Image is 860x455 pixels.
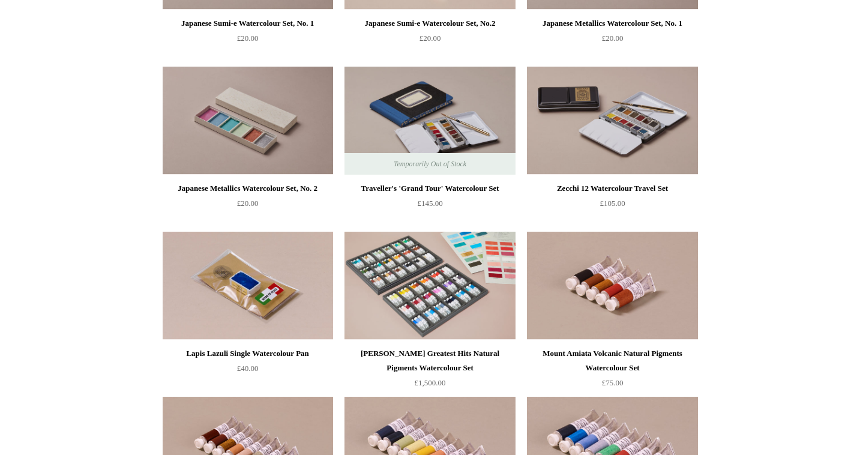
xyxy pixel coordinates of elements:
a: Wallace Seymour Greatest Hits Natural Pigments Watercolour Set Wallace Seymour Greatest Hits Natu... [344,232,515,340]
a: Japanese Metallics Watercolour Set, No. 1 £20.00 [527,16,697,65]
span: £40.00 [237,364,259,373]
div: Mount Amiata Volcanic Natural Pigments Watercolour Set [530,346,694,375]
span: £75.00 [602,378,624,387]
div: Zecchi 12 Watercolour Travel Set [530,181,694,196]
span: Temporarily Out of Stock [382,153,478,175]
span: £20.00 [419,34,441,43]
a: Traveller's 'Grand Tour' Watercolour Set Traveller's 'Grand Tour' Watercolour Set Temporarily Out... [344,67,515,175]
img: Traveller's 'Grand Tour' Watercolour Set [344,67,515,175]
span: £1,500.00 [415,378,446,387]
a: [PERSON_NAME] Greatest Hits Natural Pigments Watercolour Set £1,500.00 [344,346,515,396]
img: Japanese Metallics Watercolour Set, No. 2 [163,67,333,175]
div: [PERSON_NAME] Greatest Hits Natural Pigments Watercolour Set [347,346,512,375]
a: Japanese Sumi-e Watercolour Set, No.2 £20.00 [344,16,515,65]
img: Lapis Lazuli Single Watercolour Pan [163,232,333,340]
a: Traveller's 'Grand Tour' Watercolour Set £145.00 [344,181,515,231]
img: Zecchi 12 Watercolour Travel Set [527,67,697,175]
a: Mount Amiata Volcanic Natural Pigments Watercolour Set £75.00 [527,346,697,396]
a: Zecchi 12 Watercolour Travel Set £105.00 [527,181,697,231]
img: Mount Amiata Volcanic Natural Pigments Watercolour Set [527,232,697,340]
span: £20.00 [602,34,624,43]
span: £145.00 [417,199,442,208]
div: Japanese Metallics Watercolour Set, No. 2 [166,181,330,196]
a: Lapis Lazuli Single Watercolour Pan Lapis Lazuli Single Watercolour Pan [163,232,333,340]
div: Japanese Sumi-e Watercolour Set, No. 1 [166,16,330,31]
span: £105.00 [600,199,625,208]
a: Zecchi 12 Watercolour Travel Set Zecchi 12 Watercolour Travel Set [527,67,697,175]
a: Japanese Sumi-e Watercolour Set, No. 1 £20.00 [163,16,333,65]
div: Traveller's 'Grand Tour' Watercolour Set [347,181,512,196]
span: £20.00 [237,34,259,43]
a: Mount Amiata Volcanic Natural Pigments Watercolour Set Mount Amiata Volcanic Natural Pigments Wat... [527,232,697,340]
span: £20.00 [237,199,259,208]
div: Japanese Sumi-e Watercolour Set, No.2 [347,16,512,31]
a: Lapis Lazuli Single Watercolour Pan £40.00 [163,346,333,396]
div: Lapis Lazuli Single Watercolour Pan [166,346,330,361]
a: Japanese Metallics Watercolour Set, No. 2 £20.00 [163,181,333,231]
img: Wallace Seymour Greatest Hits Natural Pigments Watercolour Set [344,232,515,340]
div: Japanese Metallics Watercolour Set, No. 1 [530,16,694,31]
a: Japanese Metallics Watercolour Set, No. 2 Japanese Metallics Watercolour Set, No. 2 [163,67,333,175]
